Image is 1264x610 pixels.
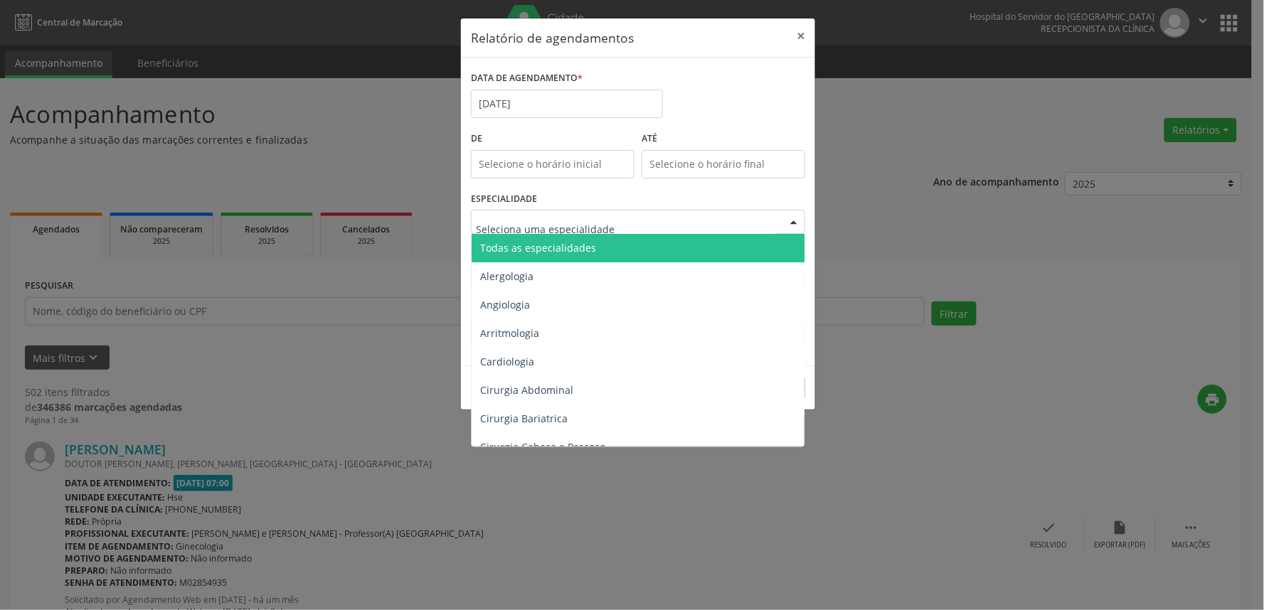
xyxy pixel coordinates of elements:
span: Todas as especialidades [480,241,596,255]
h5: Relatório de agendamentos [471,28,634,47]
input: Selecione o horário final [642,150,805,178]
input: Seleciona uma especialidade [476,215,776,243]
input: Selecione o horário inicial [471,150,634,178]
span: Angiologia [480,298,530,311]
label: DATA DE AGENDAMENTO [471,68,583,90]
span: Cirurgia Abdominal [480,383,573,397]
label: ATÉ [642,128,805,150]
input: Selecione uma data ou intervalo [471,90,663,118]
label: De [471,128,634,150]
button: Close [787,18,815,53]
span: Cirurgia Bariatrica [480,412,568,425]
span: Alergologia [480,269,533,283]
label: ESPECIALIDADE [471,188,537,210]
span: Cirurgia Cabeça e Pescoço [480,440,605,454]
span: Arritmologia [480,326,539,340]
span: Cardiologia [480,355,534,368]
